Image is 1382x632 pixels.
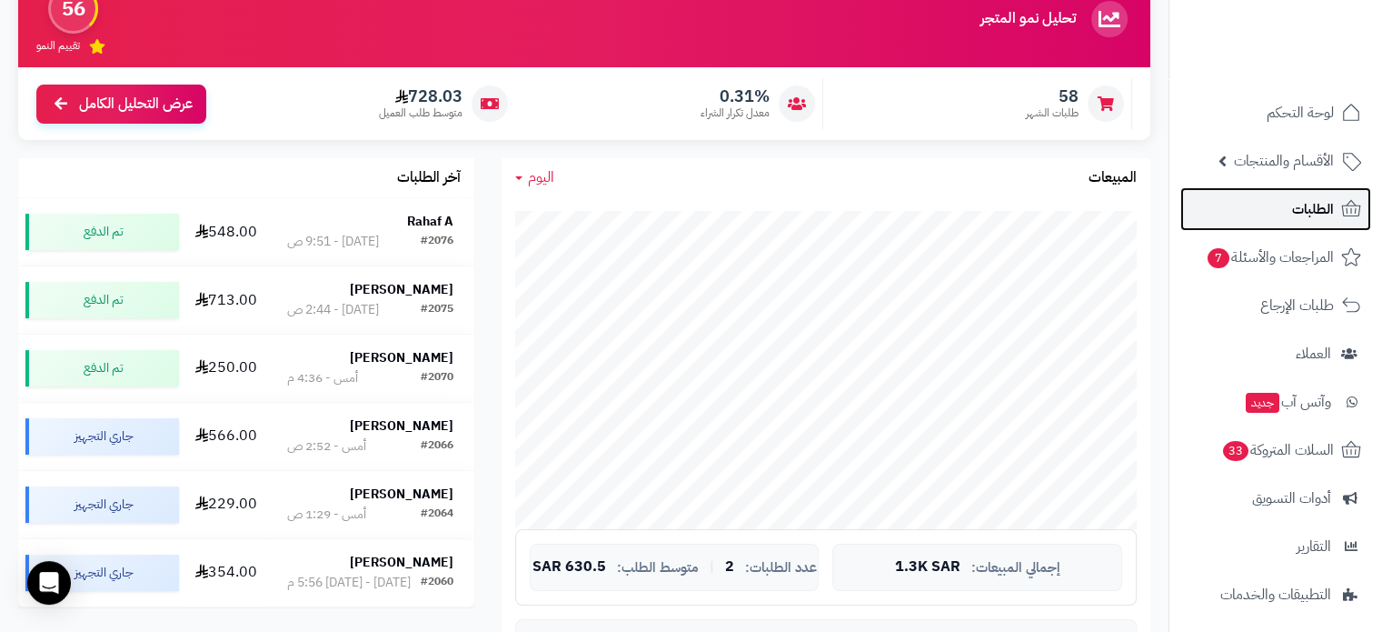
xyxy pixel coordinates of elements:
a: عرض التحليل الكامل [36,85,206,124]
div: #2070 [421,369,453,387]
div: #2076 [421,233,453,251]
div: جاري التجهيز [25,555,179,591]
span: التقارير [1297,534,1331,559]
span: التطبيقات والخدمات [1220,582,1331,607]
div: #2075 [421,301,453,319]
div: جاري التجهيز [25,487,179,523]
a: التطبيقات والخدمات [1180,573,1371,617]
span: 58 [1026,86,1079,106]
span: لوحة التحكم [1267,100,1334,125]
span: متوسط طلب العميل [379,105,462,121]
td: 713.00 [186,266,266,334]
span: وآتس آب [1244,389,1331,415]
span: 7 [1208,248,1229,268]
span: المراجعات والأسئلة [1206,245,1334,270]
div: [DATE] - 2:44 ص [287,301,379,319]
div: تم الدفع [25,350,179,386]
div: تم الدفع [25,214,179,250]
span: الأقسام والمنتجات [1234,148,1334,174]
a: اليوم [515,167,554,188]
a: أدوات التسويق [1180,477,1371,520]
h3: تحليل نمو المتجر [980,11,1076,27]
div: #2066 [421,437,453,456]
td: 566.00 [186,403,266,470]
span: العملاء [1296,341,1331,366]
strong: [PERSON_NAME] [350,553,453,572]
td: 229.00 [186,471,266,538]
strong: [PERSON_NAME] [350,485,453,504]
span: طلبات الإرجاع [1260,293,1334,318]
a: العملاء [1180,332,1371,376]
span: 1.3K SAR [895,559,960,576]
a: المراجعات والأسئلة7 [1180,236,1371,279]
span: السلات المتروكة [1221,437,1334,463]
span: إجمالي المبيعات: [971,560,1060,576]
td: 354.00 [186,539,266,607]
a: وآتس آبجديد [1180,380,1371,424]
span: 33 [1223,441,1248,461]
span: 630.5 SAR [532,559,606,576]
strong: [PERSON_NAME] [350,416,453,436]
span: 728.03 [379,86,462,106]
strong: Rahaf A [407,212,453,231]
div: [DATE] - [DATE] 5:56 م [287,574,411,592]
span: 0.31% [701,86,770,106]
div: Open Intercom Messenger [27,561,71,605]
span: أدوات التسويق [1252,486,1331,511]
span: الطلبات [1292,196,1334,222]
span: تقييم النمو [36,38,80,54]
div: #2064 [421,506,453,524]
span: 2 [725,559,734,576]
strong: [PERSON_NAME] [350,348,453,367]
span: معدل تكرار الشراء [701,105,770,121]
span: عرض التحليل الكامل [79,94,193,115]
h3: المبيعات [1089,170,1137,186]
span: جديد [1246,393,1279,413]
div: [DATE] - 9:51 ص [287,233,379,251]
div: #2060 [421,574,453,592]
img: logo-2.png [1258,14,1365,52]
span: | [710,560,714,574]
div: أمس - 4:36 م [287,369,358,387]
div: تم الدفع [25,282,179,318]
div: أمس - 1:29 ص [287,506,366,524]
td: 250.00 [186,335,266,402]
span: طلبات الشهر [1026,105,1079,121]
a: التقارير [1180,525,1371,568]
div: أمس - 2:52 ص [287,437,366,456]
td: 548.00 [186,198,266,266]
span: متوسط الطلب: [617,560,699,576]
h3: آخر الطلبات [397,170,461,186]
div: جاري التجهيز [25,418,179,455]
a: طلبات الإرجاع [1180,284,1371,327]
a: لوحة التحكم [1180,91,1371,135]
a: الطلبات [1180,187,1371,231]
strong: [PERSON_NAME] [350,280,453,299]
span: عدد الطلبات: [745,560,817,576]
a: السلات المتروكة33 [1180,428,1371,472]
span: اليوم [528,166,554,188]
